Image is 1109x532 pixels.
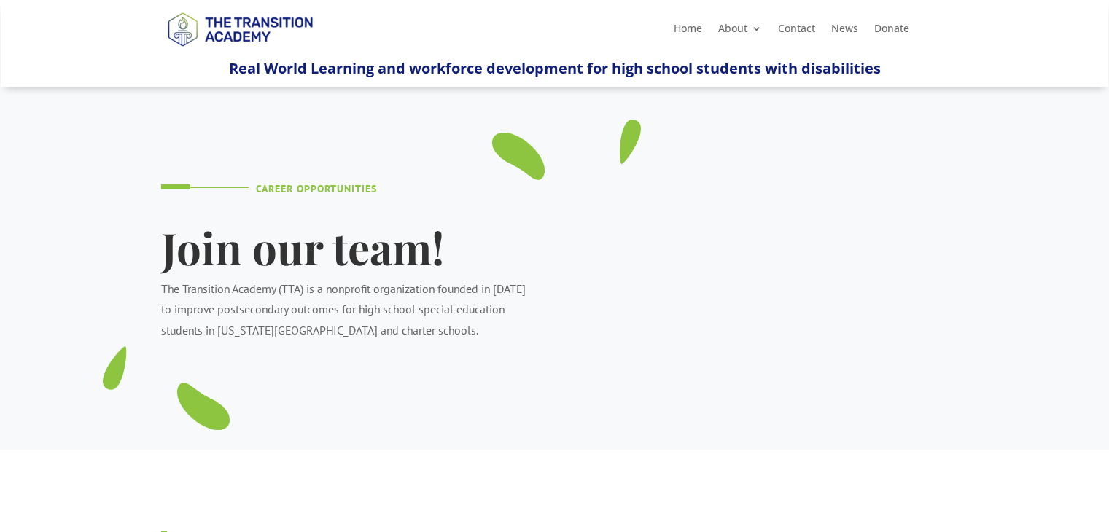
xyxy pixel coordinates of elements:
[778,23,815,39] a: Contact
[874,23,909,39] a: Donate
[161,278,533,341] p: The Transition Academy (TTA) is a nonprofit organization founded in [DATE] to improve postseconda...
[492,120,641,180] img: tutor-09_green
[831,23,858,39] a: News
[161,44,319,58] a: Logo-Noticias
[161,223,533,278] h1: Join our team!
[161,3,319,55] img: TTA Brand_TTA Primary Logo_Horizontal_Light BG
[229,58,881,78] span: Real World Learning and workforce development for high school students with disabilities
[256,184,533,201] h4: Career Opportunities
[718,23,762,39] a: About
[674,23,702,39] a: Home
[103,345,230,431] img: tutor-10_green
